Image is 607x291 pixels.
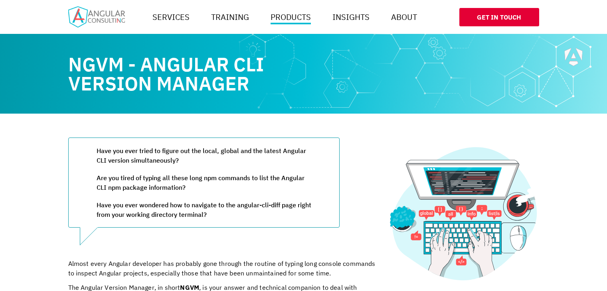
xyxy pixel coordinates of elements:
p: Have you ever tried to figure out the local, global and the latest Angular CLI version simultaneo... [97,146,311,165]
a: Products [267,9,314,25]
h1: NGVM - Angular CLI Version Manager [68,55,380,93]
p: Almost every Angular developer has probably gone through the routine of typing long console comma... [68,259,380,278]
img: Home [68,6,125,28]
a: Services [149,9,193,25]
a: Insights [329,9,373,25]
p: Have you ever wondered how to navigate to the angular-cli-diff page right from your working direc... [97,200,311,219]
p: Are you tired of typing all these long npm commands to list the Angular CLI npm package information? [97,173,311,192]
a: About [388,9,420,25]
a: Get In Touch [459,8,539,26]
a: Training [208,9,252,25]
